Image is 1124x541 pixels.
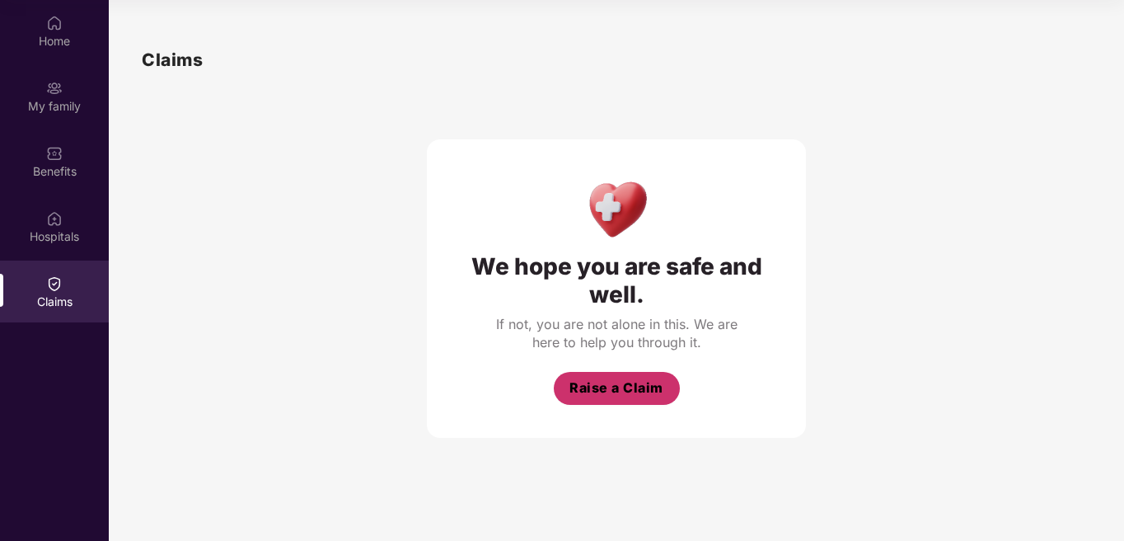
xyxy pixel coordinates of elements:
img: svg+xml;base64,PHN2ZyB3aWR0aD0iMjAiIGhlaWdodD0iMjAiIHZpZXdCb3g9IjAgMCAyMCAyMCIgZmlsbD0ibm9uZSIgeG... [46,80,63,96]
img: svg+xml;base64,PHN2ZyBpZD0iQ2xhaW0iIHhtbG5zPSJodHRwOi8vd3d3LnczLm9yZy8yMDAwL3N2ZyIgd2lkdGg9IjIwIi... [46,275,63,292]
img: svg+xml;base64,PHN2ZyBpZD0iSG9tZSIgeG1sbnM9Imh0dHA6Ly93d3cudzMub3JnLzIwMDAvc3ZnIiB3aWR0aD0iMjAiIG... [46,15,63,31]
h1: Claims [142,46,203,73]
img: svg+xml;base64,PHN2ZyBpZD0iSG9zcGl0YWxzIiB4bWxucz0iaHR0cDovL3d3dy53My5vcmcvMjAwMC9zdmciIHdpZHRoPS... [46,210,63,227]
img: Health Care [581,172,653,244]
div: If not, you are not alone in this. We are here to help you through it. [493,315,740,351]
div: We hope you are safe and well. [460,252,773,308]
button: Raise a Claim [554,372,680,405]
span: Raise a Claim [569,378,663,398]
img: svg+xml;base64,PHN2ZyBpZD0iQmVuZWZpdHMiIHhtbG5zPSJodHRwOi8vd3d3LnczLm9yZy8yMDAwL3N2ZyIgd2lkdGg9Ij... [46,145,63,162]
